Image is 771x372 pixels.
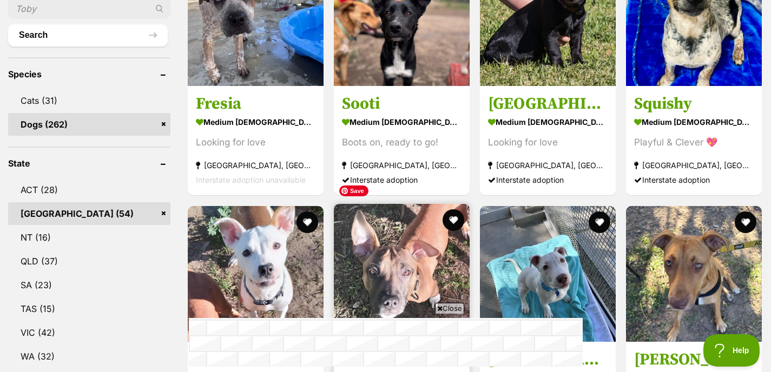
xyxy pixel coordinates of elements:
[634,349,754,370] h3: [PERSON_NAME]
[334,86,470,196] a: Sooti medium [DEMOGRAPHIC_DATA] Dog Boots on, ready to go! [GEOGRAPHIC_DATA], [GEOGRAPHIC_DATA] I...
[342,173,462,188] div: Interstate adoption
[488,136,608,150] div: Looking for love
[8,24,168,46] button: Search
[196,115,315,130] strong: medium [DEMOGRAPHIC_DATA] Dog
[703,334,760,367] iframe: Help Scout Beacon - Open
[626,206,762,342] img: Maggie - American Staffordshire Terrier Dog
[342,115,462,130] strong: medium [DEMOGRAPHIC_DATA] Dog
[626,86,762,196] a: Squishy medium [DEMOGRAPHIC_DATA] Dog Playful & Clever 💖 [GEOGRAPHIC_DATA], [GEOGRAPHIC_DATA] Int...
[189,318,583,367] iframe: Advertisement
[634,94,754,115] h3: Squishy
[634,115,754,130] strong: medium [DEMOGRAPHIC_DATA] Dog
[342,136,462,150] div: Boots on, ready to go!
[480,86,616,196] a: [GEOGRAPHIC_DATA] medium [DEMOGRAPHIC_DATA] Dog Looking for love [GEOGRAPHIC_DATA], [GEOGRAPHIC_D...
[196,136,315,150] div: Looking for love
[488,158,608,173] strong: [GEOGRAPHIC_DATA], [GEOGRAPHIC_DATA]
[735,211,756,233] button: favourite
[8,345,170,368] a: WA (32)
[8,321,170,344] a: VIC (42)
[480,206,616,342] img: Kendall - American Staffordshire Terrier Dog
[8,178,170,201] a: ACT (28)
[488,115,608,130] strong: medium [DEMOGRAPHIC_DATA] Dog
[196,94,315,115] h3: Fresia
[8,113,170,136] a: Dogs (262)
[296,211,318,233] button: favourite
[342,94,462,115] h3: Sooti
[8,250,170,273] a: QLD (37)
[8,226,170,249] a: NT (16)
[443,209,464,231] button: favourite
[435,303,464,314] span: Close
[634,173,754,188] div: Interstate adoption
[8,158,170,168] header: State
[634,158,754,173] strong: [GEOGRAPHIC_DATA], [GEOGRAPHIC_DATA]
[488,94,608,115] h3: [GEOGRAPHIC_DATA]
[8,202,170,225] a: [GEOGRAPHIC_DATA] (54)
[334,204,470,340] img: Sox - Staffordshire Bull Terrier Dog
[188,86,324,196] a: Fresia medium [DEMOGRAPHIC_DATA] Dog Looking for love [GEOGRAPHIC_DATA], [GEOGRAPHIC_DATA] Inters...
[634,136,754,150] div: Playful & Clever 💖
[8,297,170,320] a: TAS (15)
[8,274,170,296] a: SA (23)
[342,158,462,173] strong: [GEOGRAPHIC_DATA], [GEOGRAPHIC_DATA]
[196,176,306,185] span: Interstate adoption unavailable
[339,185,368,196] span: Save
[589,211,610,233] button: favourite
[488,173,608,188] div: Interstate adoption
[8,89,170,112] a: Cats (31)
[8,69,170,79] header: Species
[188,206,324,342] img: Freckles - Staffordshire Bull Terrier Dog
[196,158,315,173] strong: [GEOGRAPHIC_DATA], [GEOGRAPHIC_DATA]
